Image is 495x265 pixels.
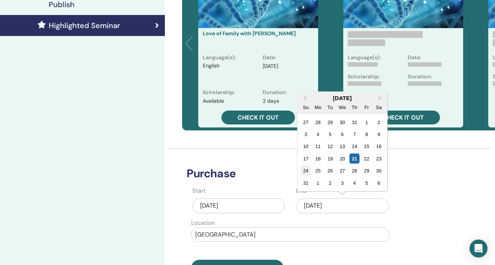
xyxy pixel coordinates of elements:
div: Choose Tuesday, July 29th, 2025 [325,117,335,127]
div: Su [301,102,311,112]
div: Choose Tuesday, September 2nd, 2025 [325,178,335,188]
div: Month August, 2025 [300,116,385,189]
div: Choose Thursday, August 21st, 2025 [350,153,360,163]
div: Choose Sunday, August 17th, 2025 [301,153,311,163]
div: Choose Saturday, September 6th, 2025 [374,178,384,188]
p: Duration: [408,73,432,81]
button: Previous Month [298,93,310,105]
div: Choose Tuesday, August 12th, 2025 [325,141,335,151]
div: Choose Tuesday, August 5th, 2025 [325,129,335,139]
div: Choose Friday, August 22nd, 2025 [362,153,372,163]
div: We [337,102,347,112]
div: Choose Monday, September 1st, 2025 [313,178,323,188]
div: Open Intercom Messenger [470,240,488,258]
div: Choose Wednesday, September 3rd, 2025 [337,178,347,188]
div: [DATE] [192,198,285,213]
div: Choose Friday, August 15th, 2025 [362,141,372,151]
div: Choose Wednesday, July 30th, 2025 [337,117,347,127]
div: Choose Tuesday, August 26th, 2025 [325,166,335,176]
div: Choose Wednesday, August 27th, 2025 [337,166,347,176]
a: Check it out [221,111,295,124]
span: Check it out [383,114,424,121]
p: Language(s): [348,54,381,61]
div: Choose Date [297,91,388,192]
p: Language(s) : [203,54,236,61]
div: Choose Sunday, August 24th, 2025 [301,166,311,176]
p: Available [203,97,224,105]
div: Choose Wednesday, August 6th, 2025 [337,129,347,139]
div: Choose Friday, August 8th, 2025 [362,129,372,139]
span: Check it out [238,114,279,121]
div: Choose Thursday, August 14th, 2025 [350,141,360,151]
div: Choose Friday, September 5th, 2025 [362,178,372,188]
div: Sa [374,102,384,112]
label: Start [192,186,206,195]
a: Check it out [366,111,440,124]
div: Choose Tuesday, August 19th, 2025 [325,153,335,163]
h4: Highlighted Seminar [49,21,120,30]
p: Date: [408,54,421,61]
div: Choose Friday, August 1st, 2025 [362,117,372,127]
div: Choose Monday, August 4th, 2025 [313,129,323,139]
div: Fr [362,102,372,112]
div: [DATE] [296,198,389,213]
p: Date : [263,54,276,61]
h3: Purchase [182,167,429,180]
p: [DATE] [263,62,278,70]
div: Choose Thursday, September 4th, 2025 [350,178,360,188]
div: [DATE] [298,95,387,101]
div: Th [350,102,360,112]
div: Choose Sunday, August 3rd, 2025 [301,129,311,139]
div: Choose Saturday, August 30th, 2025 [374,166,384,176]
p: Scholarship: [348,73,380,81]
p: 2 days [263,97,279,105]
div: Tu [325,102,335,112]
p: Scholarship : [203,88,235,96]
div: Choose Thursday, August 28th, 2025 [350,166,360,176]
div: Choose Monday, August 25th, 2025 [313,166,323,176]
div: Choose Sunday, August 31st, 2025 [301,178,311,188]
div: Choose Monday, July 28th, 2025 [313,117,323,127]
label: End [296,186,307,195]
div: Choose Sunday, August 10th, 2025 [301,141,311,151]
div: Choose Sunday, July 27th, 2025 [301,117,311,127]
div: Choose Thursday, July 31st, 2025 [350,117,360,127]
div: Choose Wednesday, August 13th, 2025 [337,141,347,151]
div: Choose Thursday, August 7th, 2025 [350,129,360,139]
div: Choose Monday, August 11th, 2025 [313,141,323,151]
div: Choose Wednesday, August 20th, 2025 [337,153,347,163]
div: Choose Saturday, August 16th, 2025 [374,141,384,151]
p: Duration : [263,88,287,96]
div: Mo [313,102,323,112]
div: Choose Friday, August 29th, 2025 [362,166,372,176]
div: Choose Saturday, August 9th, 2025 [374,129,384,139]
div: Choose Saturday, August 23rd, 2025 [374,153,384,163]
a: Love of Family with [PERSON_NAME] [203,30,296,37]
div: Choose Saturday, August 2nd, 2025 [374,117,384,127]
label: Location [191,219,215,228]
div: Choose Monday, August 18th, 2025 [313,153,323,163]
button: Next Month [375,93,387,105]
p: English [203,62,220,82]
